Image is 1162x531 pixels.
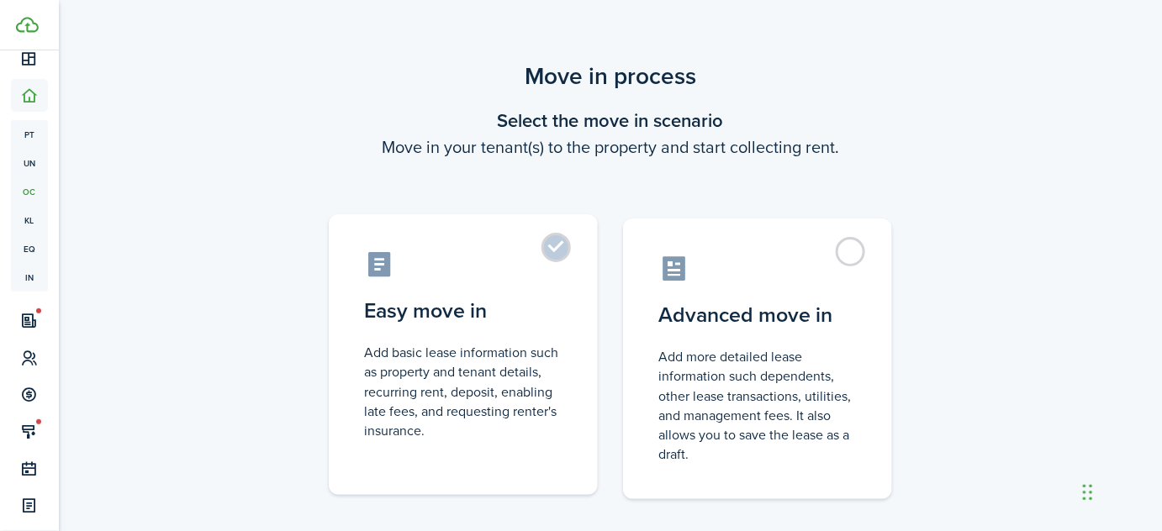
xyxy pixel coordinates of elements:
img: TenantCloud [16,17,39,33]
control-radio-card-description: Add basic lease information such as property and tenant details, recurring rent, deposit, enablin... [364,343,563,440]
iframe: Chat Widget [1078,450,1162,531]
wizard-step-header-description: Move in your tenant(s) to the property and start collecting rent. [308,134,913,160]
control-radio-card-description: Add more detailed lease information such dependents, other lease transactions, utilities, and man... [658,347,857,464]
a: oc [11,177,48,206]
a: kl [11,206,48,234]
a: in [11,263,48,292]
a: un [11,149,48,177]
control-radio-card-title: Advanced move in [658,300,857,330]
control-radio-card-title: Easy move in [364,296,563,326]
scenario-title: Move in process [308,59,913,94]
wizard-step-header-title: Select the move in scenario [308,107,913,134]
a: pt [11,120,48,149]
div: Drag [1083,467,1093,518]
a: eq [11,234,48,263]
